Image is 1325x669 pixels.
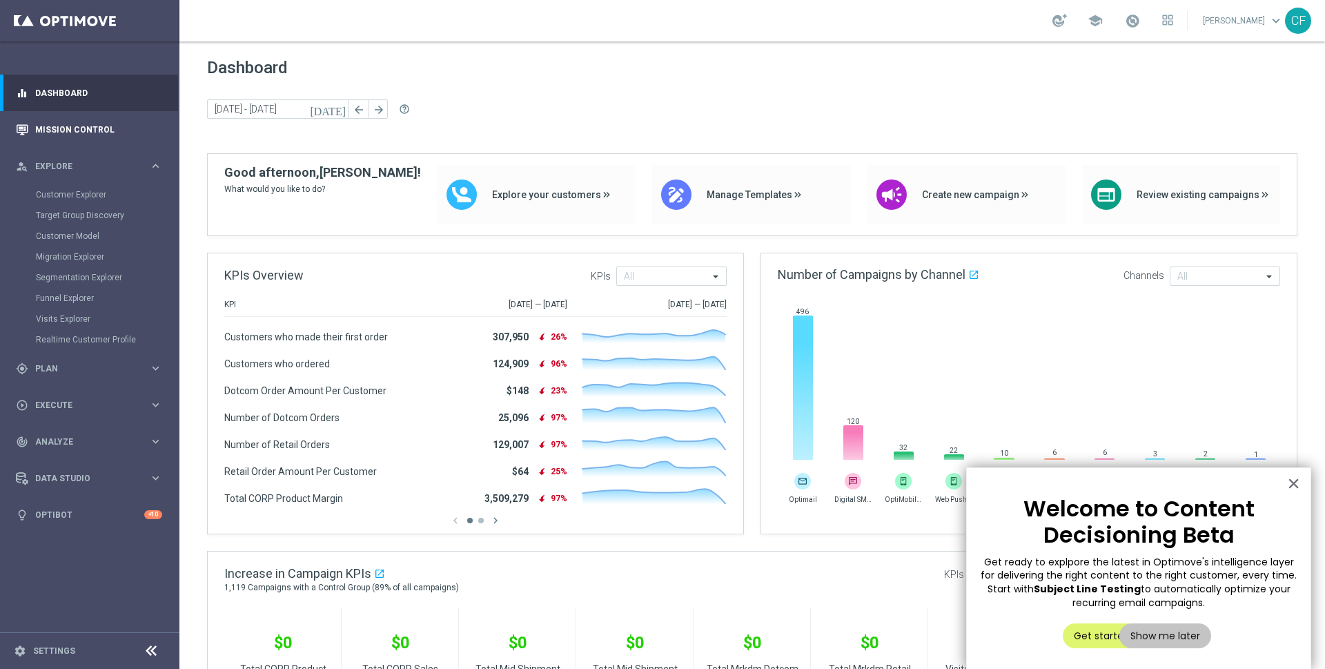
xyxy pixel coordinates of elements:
a: Segmentation Explorer [36,272,144,283]
a: Migration Explorer [36,251,144,262]
span: Get ready to explpore the latest in Optimove's intelligence layer for delivering the right conten... [981,555,1299,596]
div: Dashboard [16,75,162,111]
div: Migration Explorer [36,246,178,267]
i: keyboard_arrow_right [149,398,162,411]
a: Dashboard [35,75,162,111]
i: settings [14,645,26,657]
i: lightbulb [16,509,28,521]
div: Data Studio [16,472,149,485]
span: Explore [35,162,149,171]
div: Visits Explorer [36,309,178,329]
a: Mission Control [35,111,162,148]
a: Settings [33,647,75,655]
a: Target Group Discovery [36,210,144,221]
i: keyboard_arrow_right [149,159,162,173]
span: Analyze [35,438,149,446]
a: Visits Explorer [36,313,144,324]
div: Realtime Customer Profile [36,329,178,350]
span: keyboard_arrow_down [1268,13,1284,28]
i: keyboard_arrow_right [149,435,162,448]
i: play_circle_outline [16,399,28,411]
span: Execute [35,401,149,409]
div: Execute [16,399,149,411]
div: Segmentation Explorer [36,267,178,288]
a: Realtime Customer Profile [36,334,144,345]
i: person_search [16,160,28,173]
div: Explore [16,160,149,173]
a: [PERSON_NAME] [1201,10,1285,31]
div: Customer Model [36,226,178,246]
div: Target Group Discovery [36,205,178,226]
i: track_changes [16,436,28,448]
div: CF [1285,8,1311,34]
button: Close [1287,472,1300,494]
button: Get started [1063,623,1141,648]
div: Optibot [16,496,162,533]
a: Optibot [35,496,144,533]
a: Customer Explorer [36,189,144,200]
div: Customer Explorer [36,184,178,205]
i: keyboard_arrow_right [149,362,162,375]
span: Plan [35,365,149,373]
a: Customer Model [36,231,144,242]
span: Data Studio [35,474,149,483]
a: Funnel Explorer [36,293,144,304]
i: keyboard_arrow_right [149,472,162,485]
div: Analyze [16,436,149,448]
p: Welcome to Content Decisioning Beta [981,496,1297,549]
span: school [1088,13,1103,28]
i: gps_fixed [16,362,28,375]
button: Show me later [1119,623,1211,648]
div: Funnel Explorer [36,288,178,309]
div: Mission Control [16,111,162,148]
div: Plan [16,362,149,375]
div: +10 [144,510,162,519]
span: to automatically optimize your recurring email campaigns. [1072,582,1293,610]
strong: Subject Line Testing [1034,582,1141,596]
i: equalizer [16,87,28,99]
